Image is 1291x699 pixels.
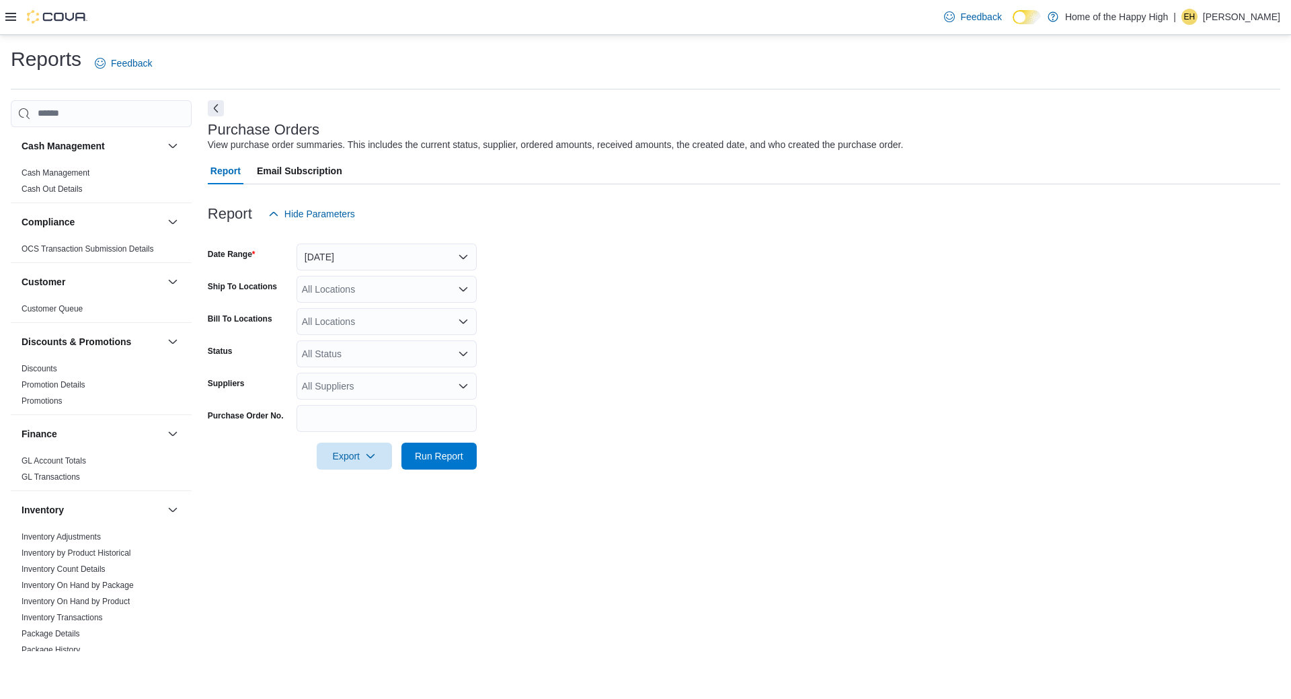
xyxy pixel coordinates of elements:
[22,455,86,466] span: GL Account Totals
[22,645,80,655] a: Package History
[22,168,89,178] span: Cash Management
[208,314,272,324] label: Bill To Locations
[22,531,101,542] span: Inventory Adjustments
[22,613,103,622] a: Inventory Transactions
[22,548,131,558] span: Inventory by Product Historical
[22,275,162,289] button: Customer
[208,122,319,138] h3: Purchase Orders
[257,157,342,184] span: Email Subscription
[22,275,65,289] h3: Customer
[22,184,83,194] a: Cash Out Details
[22,244,154,254] span: OCS Transaction Submission Details
[22,335,131,348] h3: Discounts & Promotions
[22,472,80,482] span: GL Transactions
[325,443,384,470] span: Export
[11,241,192,262] div: Compliance
[22,363,57,374] span: Discounts
[22,532,101,542] a: Inventory Adjustments
[22,629,80,638] a: Package Details
[11,453,192,490] div: Finance
[165,502,181,518] button: Inventory
[284,207,355,221] span: Hide Parameters
[1203,9,1280,25] p: [PERSON_NAME]
[458,381,469,392] button: Open list of options
[22,548,131,558] a: Inventory by Product Historical
[22,645,80,655] span: Package History
[22,503,64,517] h3: Inventory
[165,426,181,442] button: Finance
[11,46,81,73] h1: Reports
[22,244,154,254] a: OCS Transaction Submission Details
[208,378,245,389] label: Suppliers
[263,200,360,227] button: Hide Parameters
[22,304,83,314] a: Customer Queue
[208,281,277,292] label: Ship To Locations
[22,215,75,229] h3: Compliance
[960,10,1001,24] span: Feedback
[165,274,181,290] button: Customer
[208,100,224,116] button: Next
[22,139,162,153] button: Cash Management
[1184,9,1196,25] span: EH
[208,206,252,222] h3: Report
[1013,10,1041,24] input: Dark Mode
[22,303,83,314] span: Customer Queue
[22,628,80,639] span: Package Details
[22,139,105,153] h3: Cash Management
[1173,9,1176,25] p: |
[22,472,80,482] a: GL Transactions
[401,443,477,470] button: Run Report
[22,581,134,590] a: Inventory On Hand by Package
[165,214,181,230] button: Compliance
[208,346,233,357] label: Status
[208,410,284,421] label: Purchase Order No.
[165,138,181,154] button: Cash Management
[22,503,162,517] button: Inventory
[210,157,241,184] span: Report
[22,456,86,466] a: GL Account Totals
[11,361,192,414] div: Discounts & Promotions
[22,427,162,441] button: Finance
[297,244,477,270] button: [DATE]
[22,564,106,574] a: Inventory Count Details
[165,334,181,350] button: Discounts & Promotions
[939,3,1007,30] a: Feedback
[22,597,130,606] a: Inventory On Hand by Product
[22,215,162,229] button: Compliance
[458,284,469,295] button: Open list of options
[27,10,87,24] img: Cova
[22,379,85,390] span: Promotion Details
[111,57,152,70] span: Feedback
[208,249,256,260] label: Date Range
[22,396,63,406] a: Promotions
[22,380,85,390] a: Promotion Details
[415,449,463,463] span: Run Report
[1181,9,1198,25] div: Elyse Henderson
[89,50,157,77] a: Feedback
[22,612,103,623] span: Inventory Transactions
[208,138,904,152] div: View purchase order summaries. This includes the current status, supplier, ordered amounts, recei...
[22,564,106,575] span: Inventory Count Details
[22,427,57,441] h3: Finance
[22,335,162,348] button: Discounts & Promotions
[22,364,57,373] a: Discounts
[1065,9,1168,25] p: Home of the Happy High
[22,396,63,406] span: Promotions
[317,443,392,470] button: Export
[458,316,469,327] button: Open list of options
[22,168,89,178] a: Cash Management
[11,301,192,322] div: Customer
[458,348,469,359] button: Open list of options
[11,165,192,203] div: Cash Management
